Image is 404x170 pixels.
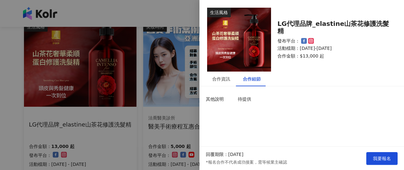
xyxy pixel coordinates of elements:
[277,20,390,35] div: LG代理品牌_elastine山茶花修護洗髮精
[373,156,391,161] span: 我要報名
[206,159,287,165] p: *報名合作不代表成功接案，需等候業主確認
[207,8,271,72] img: elastine山茶花奢華柔順蛋白修護洗髮精
[206,151,243,158] p: 回覆期限：[DATE]
[277,45,390,52] p: 活動檔期：[DATE]-[DATE]
[366,152,398,165] button: 我要報名
[243,75,261,82] div: 合作細節
[206,96,235,103] p: 其他說明
[277,38,300,44] p: 發布平台：
[207,8,231,17] div: 生活風格
[212,75,230,82] div: 合作資訊
[277,53,390,59] p: 合作金額： $13,000 起
[238,96,394,103] p: 待提供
